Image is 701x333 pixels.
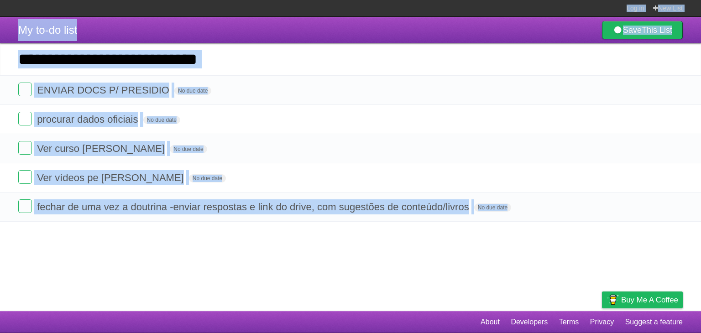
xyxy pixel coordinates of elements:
label: Done [18,199,32,213]
b: This List [642,26,672,35]
span: procurar dados oficiais [37,114,140,125]
label: Done [18,83,32,96]
span: No due date [143,116,180,124]
span: Ver vídeos pe [PERSON_NAME] [37,172,186,183]
span: fechar de uma vez a doutrina -enviar respostas e link do drive, com sugestões de conteúdo/livros [37,201,471,213]
span: My to-do list [18,24,77,36]
a: Suggest a feature [625,313,683,331]
a: SaveThis List [602,21,683,39]
a: Buy me a coffee [602,291,683,308]
span: No due date [474,203,511,212]
img: Buy me a coffee [607,292,619,307]
span: ENVIAR DOCS P/ PRESIDIO [37,84,172,96]
span: No due date [170,145,207,153]
a: Privacy [590,313,614,331]
span: No due date [174,87,211,95]
span: No due date [189,174,226,182]
span: Buy me a coffee [621,292,678,308]
span: Ver curso [PERSON_NAME] [37,143,167,154]
a: Terms [559,313,579,331]
a: About [481,313,500,331]
label: Done [18,141,32,155]
label: Done [18,170,32,184]
label: Done [18,112,32,125]
a: Developers [511,313,548,331]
